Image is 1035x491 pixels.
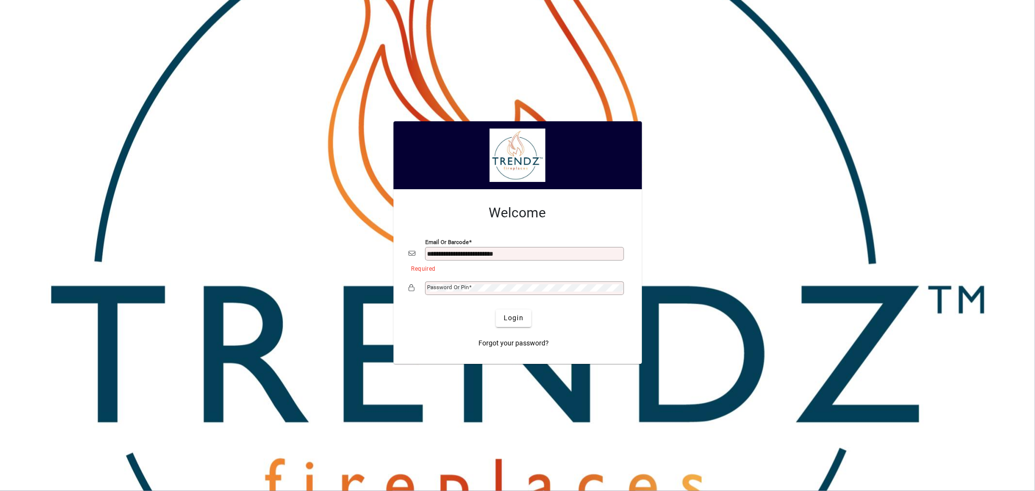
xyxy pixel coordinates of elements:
mat-label: Password or Pin [427,284,469,291]
span: Forgot your password? [478,338,549,348]
mat-error: Required [411,263,619,273]
h2: Welcome [409,205,626,221]
button: Login [496,310,531,327]
mat-label: Email or Barcode [426,238,469,245]
span: Login [504,313,524,323]
a: Forgot your password? [475,335,553,352]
